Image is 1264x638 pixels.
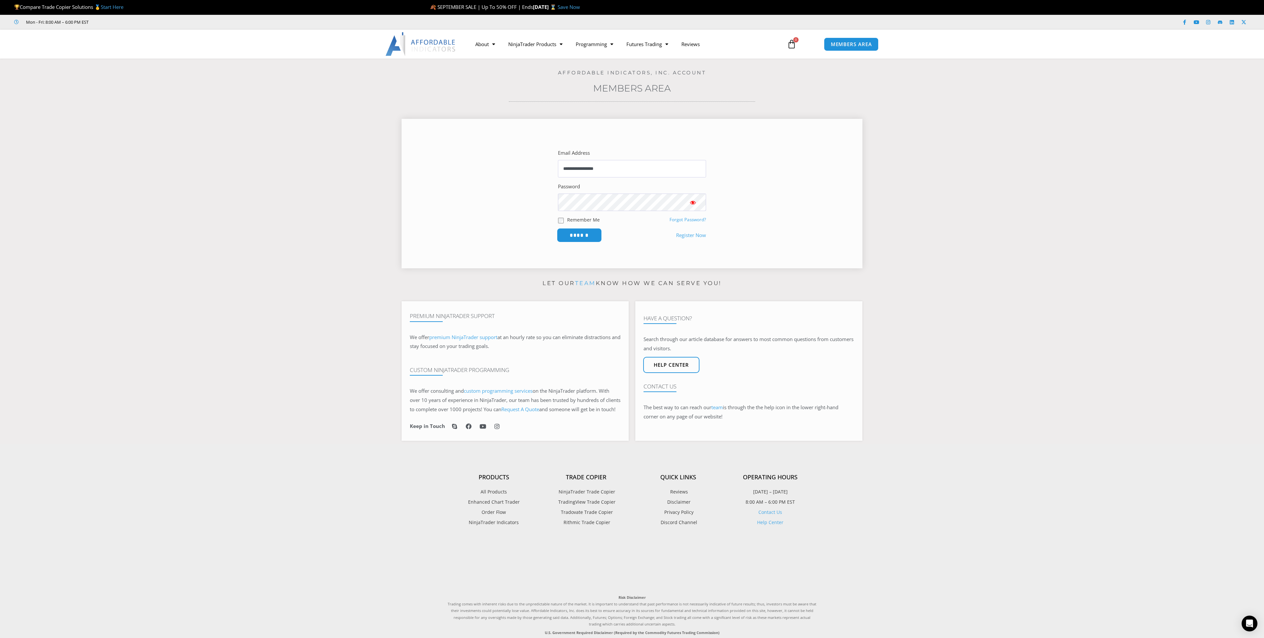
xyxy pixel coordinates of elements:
a: Help center [643,357,699,373]
a: team [575,280,596,286]
span: Rithmic Trade Copier [562,518,610,527]
span: We offer [410,334,429,340]
a: TradingView Trade Copier [540,498,632,506]
a: Rithmic Trade Copier [540,518,632,527]
p: 8:00 AM – 6:00 PM EST [724,498,816,506]
a: MEMBERS AREA [824,38,879,51]
label: Remember Me [567,216,600,223]
span: NinjaTrader Indicators [469,518,519,527]
a: NinjaTrader Trade Copier [540,488,632,496]
img: LogoAI | Affordable Indicators – NinjaTrader [385,32,456,56]
span: We offer consulting and [410,387,533,394]
h6: Keep in Touch [410,423,445,429]
span: Privacy Policy [663,508,694,517]
span: TradingView Trade Copier [557,498,616,506]
h4: Contact Us [644,383,854,390]
iframe: Customer reviews powered by Trustpilot [98,19,197,25]
span: MEMBERS AREA [831,42,872,47]
div: Open Intercom Messenger [1242,616,1257,631]
span: Compare Trade Copier Solutions 🥇 [14,4,123,10]
a: team [711,404,723,411]
span: Mon - Fri: 8:00 AM – 6:00 PM EST [24,18,89,26]
button: Show password [680,194,706,211]
label: Email Address [558,148,590,158]
span: Tradovate Trade Copier [559,508,613,517]
p: [DATE] – [DATE] [724,488,816,496]
a: Reviews [675,37,706,52]
a: NinjaTrader Indicators [448,518,540,527]
span: at an hourly rate so you can eliminate distractions and stay focused on your trading goals. [410,334,620,350]
a: Privacy Policy [632,508,724,517]
strong: [DATE] ⌛ [533,4,558,10]
span: NinjaTrader Trade Copier [557,488,615,496]
a: Members Area [593,83,671,94]
iframe: Customer reviews powered by Trustpilot [448,542,816,588]
span: Enhanced Chart Trader [468,498,520,506]
a: premium NinjaTrader support [429,334,497,340]
h4: Trade Copier [540,474,632,481]
a: Register Now [676,231,706,240]
strong: Risk Disclaimer [619,595,646,600]
a: Order Flow [448,508,540,517]
a: Enhanced Chart Trader [448,498,540,506]
h4: Products [448,474,540,481]
span: 0 [793,37,799,42]
nav: Menu [469,37,779,52]
a: All Products [448,488,540,496]
p: Search through our article database for answers to most common questions from customers and visit... [644,335,854,353]
a: Programming [569,37,620,52]
strong: U.S. Government Required Disclaimer (Required by the Commodity Futures Trading Commission) [545,630,720,635]
a: Disclaimer [632,498,724,506]
h4: Custom NinjaTrader Programming [410,367,620,373]
a: Start Here [101,4,123,10]
span: on the NinjaTrader platform. With over 10 years of experience in NinjaTrader, our team has been t... [410,387,620,412]
a: Tradovate Trade Copier [540,508,632,517]
span: Reviews [669,488,688,496]
a: Futures Trading [620,37,675,52]
span: Help center [654,362,689,367]
a: Help Center [757,519,783,525]
a: Request A Quote [501,406,539,412]
p: Let our know how we can serve you! [402,278,862,289]
a: Save Now [558,4,580,10]
a: Contact Us [758,509,782,515]
h4: Operating Hours [724,474,816,481]
h4: Have A Question? [644,315,854,322]
a: custom programming services [464,387,533,394]
span: 🍂 SEPTEMBER SALE | Up To 50% OFF | Ends [430,4,533,10]
a: About [469,37,502,52]
span: Discord Channel [659,518,697,527]
a: Discord Channel [632,518,724,527]
p: The best way to can reach our is through the the help icon in the lower right-hand corner on any ... [644,403,854,421]
span: Order Flow [482,508,506,517]
label: Password [558,182,580,191]
a: 0 [777,35,806,54]
span: All Products [481,488,507,496]
h4: Quick Links [632,474,724,481]
a: Affordable Indicators, Inc. Account [558,69,706,76]
h4: Premium NinjaTrader Support [410,313,620,319]
a: NinjaTrader Products [502,37,569,52]
p: Trading comes with inherent risks due to the unpredictable nature of the market. It is important ... [448,594,816,628]
a: Reviews [632,488,724,496]
a: Forgot Password? [670,217,706,223]
img: 🏆 [14,5,19,10]
span: Disclaimer [666,498,691,506]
